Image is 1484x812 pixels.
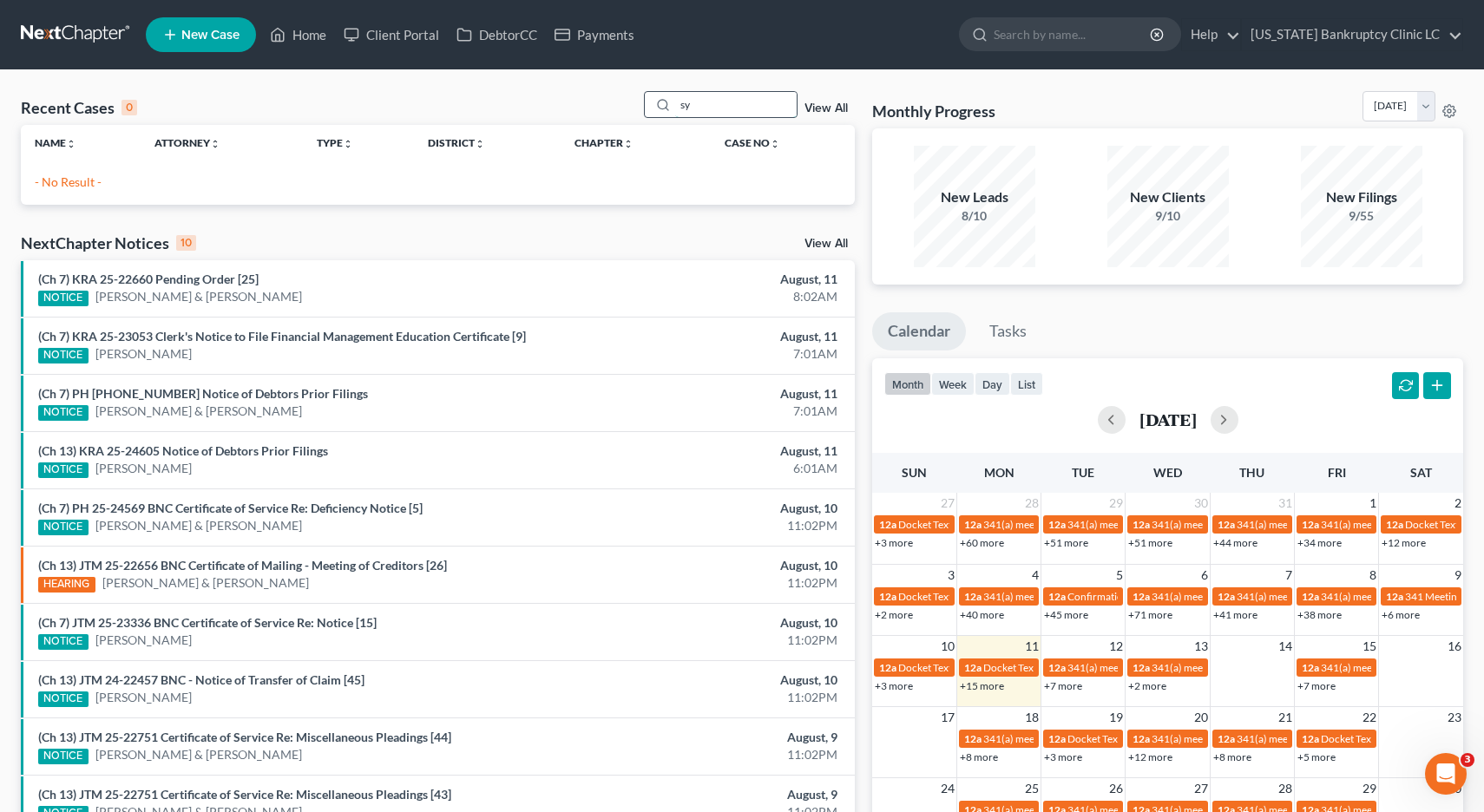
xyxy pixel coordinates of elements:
[582,517,837,534] div: 11:02PM
[1192,636,1210,657] span: 13
[582,403,837,420] div: 7:01AM
[38,348,89,363] div: NOTICE
[1192,707,1210,728] span: 20
[1044,536,1088,549] a: +51 more
[898,518,1054,531] span: Docket Text: for [PERSON_NAME]
[95,746,302,763] a: [PERSON_NAME] & [PERSON_NAME]
[725,136,780,149] a: Case Nounfold_more
[898,590,1146,603] span: Docket Text: for [PERSON_NAME] & [PERSON_NAME]
[1107,207,1229,225] div: 9/10
[1218,518,1235,531] span: 12a
[582,632,837,649] div: 11:02PM
[984,465,1015,480] span: Mon
[1128,679,1166,692] a: +2 more
[804,102,848,115] a: View All
[38,691,89,707] div: NOTICE
[1446,707,1463,728] span: 23
[1107,707,1125,728] span: 19
[317,136,353,149] a: Typeunfold_more
[1368,493,1378,514] span: 1
[210,139,220,149] i: unfold_more
[582,557,837,574] div: August, 10
[974,312,1042,350] a: Tasks
[1277,493,1294,514] span: 31
[960,750,998,763] a: +8 more
[95,288,302,305] a: [PERSON_NAME] & [PERSON_NAME]
[1072,465,1094,480] span: Tue
[1048,518,1066,531] span: 12a
[1386,590,1403,603] span: 12a
[1023,636,1041,657] span: 11
[939,493,956,514] span: 27
[914,187,1035,207] div: New Leads
[1277,707,1294,728] span: 21
[1192,778,1210,799] span: 27
[1382,608,1420,621] a: +6 more
[582,328,837,345] div: August, 11
[939,778,956,799] span: 24
[804,238,848,250] a: View All
[95,460,192,477] a: [PERSON_NAME]
[875,679,913,692] a: +3 more
[1361,636,1378,657] span: 15
[582,500,837,517] div: August, 10
[181,29,240,42] span: New Case
[1030,565,1041,586] span: 4
[983,590,1151,603] span: 341(a) meeting for [PERSON_NAME]
[38,634,89,650] div: NOTICE
[875,536,913,549] a: +3 more
[38,443,328,458] a: (Ch 13) KRA 25-24605 Notice of Debtors Prior Filings
[95,403,302,420] a: [PERSON_NAME] & [PERSON_NAME]
[1301,207,1422,225] div: 9/55
[994,18,1152,50] input: Search by name...
[872,312,966,350] a: Calendar
[1107,778,1125,799] span: 26
[1302,518,1319,531] span: 12a
[1152,590,1319,603] span: 341(a) meeting for [PERSON_NAME]
[1213,750,1251,763] a: +8 more
[1453,493,1463,514] span: 2
[1133,732,1150,745] span: 12a
[879,661,896,674] span: 12a
[1139,410,1197,429] h2: [DATE]
[1297,679,1336,692] a: +7 more
[675,92,797,117] input: Search by name...
[582,746,837,763] div: 11:02PM
[95,517,302,534] a: [PERSON_NAME] & [PERSON_NAME]
[1023,707,1041,728] span: 18
[1067,590,1266,603] span: Confirmation Hearing for [PERSON_NAME]
[38,386,368,401] a: (Ch 7) PH [PHONE_NUMBER] Notice of Debtors Prior Filings
[176,235,196,251] div: 10
[879,590,896,603] span: 12a
[1277,636,1294,657] span: 14
[95,345,192,363] a: [PERSON_NAME]
[1128,750,1172,763] a: +12 more
[1044,679,1082,692] a: +7 more
[872,101,995,121] h3: Monthly Progress
[914,207,1035,225] div: 8/10
[1153,465,1182,480] span: Wed
[582,345,837,363] div: 7:01AM
[623,139,634,149] i: unfold_more
[154,136,220,149] a: Attorneyunfold_more
[983,661,1139,674] span: Docket Text: for [PERSON_NAME]
[1277,778,1294,799] span: 28
[1446,636,1463,657] span: 16
[21,232,196,253] div: NextChapter Notices
[964,590,982,603] span: 12a
[902,465,927,480] span: Sun
[582,385,837,403] div: August, 11
[1297,608,1342,621] a: +38 more
[1239,465,1264,480] span: Thu
[1107,187,1229,207] div: New Clients
[1067,661,1349,674] span: 341(a) meeting for [DEMOGRAPHIC_DATA][PERSON_NAME]
[38,749,89,764] div: NOTICE
[582,460,837,477] div: 6:01AM
[1297,536,1342,549] a: +34 more
[964,661,982,674] span: 12a
[884,372,931,396] button: month
[38,501,423,515] a: (Ch 7) PH 25-24569 BNC Certificate of Service Re: Deficiency Notice [5]
[1152,518,1319,531] span: 341(a) meeting for [PERSON_NAME]
[879,518,896,531] span: 12a
[939,636,956,657] span: 10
